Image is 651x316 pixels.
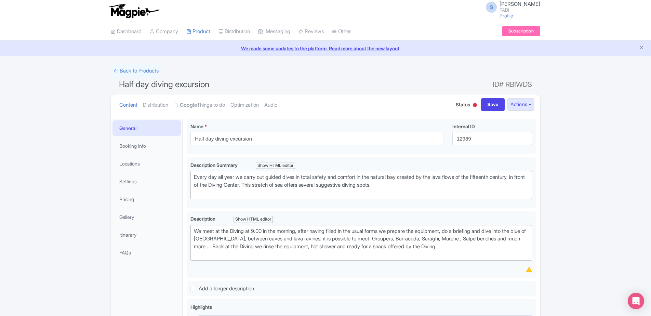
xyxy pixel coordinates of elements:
a: Pricing [112,192,181,207]
span: Highlights [190,304,212,310]
a: Profile [500,13,513,18]
img: logo-ab69f6fb50320c5b225c76a69d11143b.png [107,3,160,18]
a: Distribution [143,94,168,116]
span: Internal ID [452,123,475,129]
a: Locations [112,156,181,171]
a: GoogleThings to do [174,94,225,116]
button: Close announcement [639,44,644,52]
a: Optimization [230,94,259,116]
div: Show HTML editor [256,162,295,169]
span: Half day diving excursion [119,79,209,89]
span: Name [190,123,203,129]
div: Inactive [471,100,478,111]
input: Save [481,98,505,111]
a: Booking Info [112,138,181,154]
div: Show HTML editor [234,216,273,223]
a: ← Back to Products [111,64,161,78]
span: ID# RBIWDS [493,78,532,91]
a: Reviews [298,22,324,41]
a: Gallery [112,209,181,225]
a: Subscription [502,26,540,36]
a: Audio [264,94,277,116]
a: Product [186,22,210,41]
span: Description [190,216,216,222]
a: Content [119,94,137,116]
button: Actions [507,98,534,111]
a: Dashboard [111,22,142,41]
a: General [112,120,181,136]
span: Add a longer description [199,285,254,292]
a: Other [332,22,351,41]
a: Messaging [258,22,290,41]
span: S [486,2,497,13]
small: PADI [500,8,540,12]
span: Status [456,101,470,108]
a: Itinerary [112,227,181,242]
span: [PERSON_NAME] [500,1,540,7]
a: We made some updates to the platform. Read more about the new layout [4,45,647,52]
a: S [PERSON_NAME] PADI [482,1,540,12]
a: Company [150,22,178,41]
span: Description Summary [190,162,239,168]
a: FAQs [112,245,181,260]
strong: Google [180,101,197,109]
div: Open Intercom Messenger [628,293,644,309]
div: We meet at the Diving at 9.00 in the morning, after having filled in the usual forms we prepare t... [194,227,529,258]
a: Settings [112,174,181,189]
div: Every day all year we carry out guided dives in total safety and comfort in the natural bay creat... [194,173,529,197]
a: Distribution [218,22,250,41]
